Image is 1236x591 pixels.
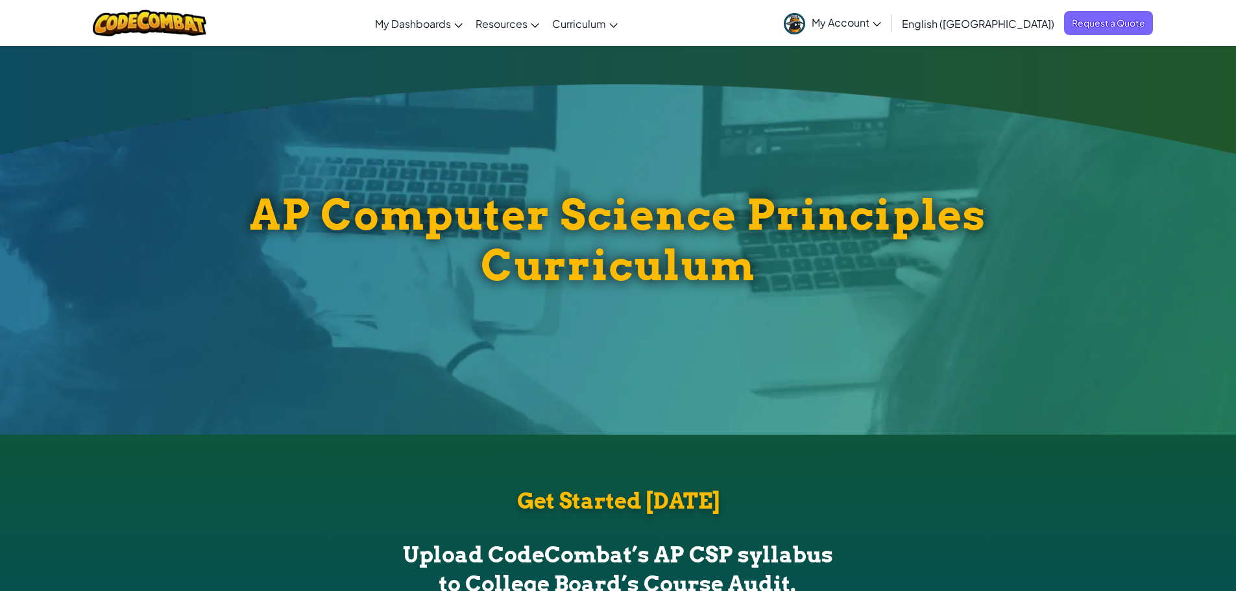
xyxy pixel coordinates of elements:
h1: AP Computer Science Principles Curriculum [187,189,1050,291]
span: My Account [812,16,881,29]
a: Curriculum [546,6,624,41]
a: Resources [469,6,546,41]
span: My Dashboards [375,17,451,30]
a: My Account [777,3,888,43]
span: English ([GEOGRAPHIC_DATA]) [902,17,1054,30]
span: Resources [476,17,527,30]
a: English ([GEOGRAPHIC_DATA]) [895,6,1061,41]
h2: Get Started [DATE] [248,487,988,514]
img: CodeCombat logo [93,10,206,36]
img: avatar [784,13,805,34]
a: My Dashboards [369,6,469,41]
a: Request a Quote [1064,11,1153,35]
span: Curriculum [552,17,606,30]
